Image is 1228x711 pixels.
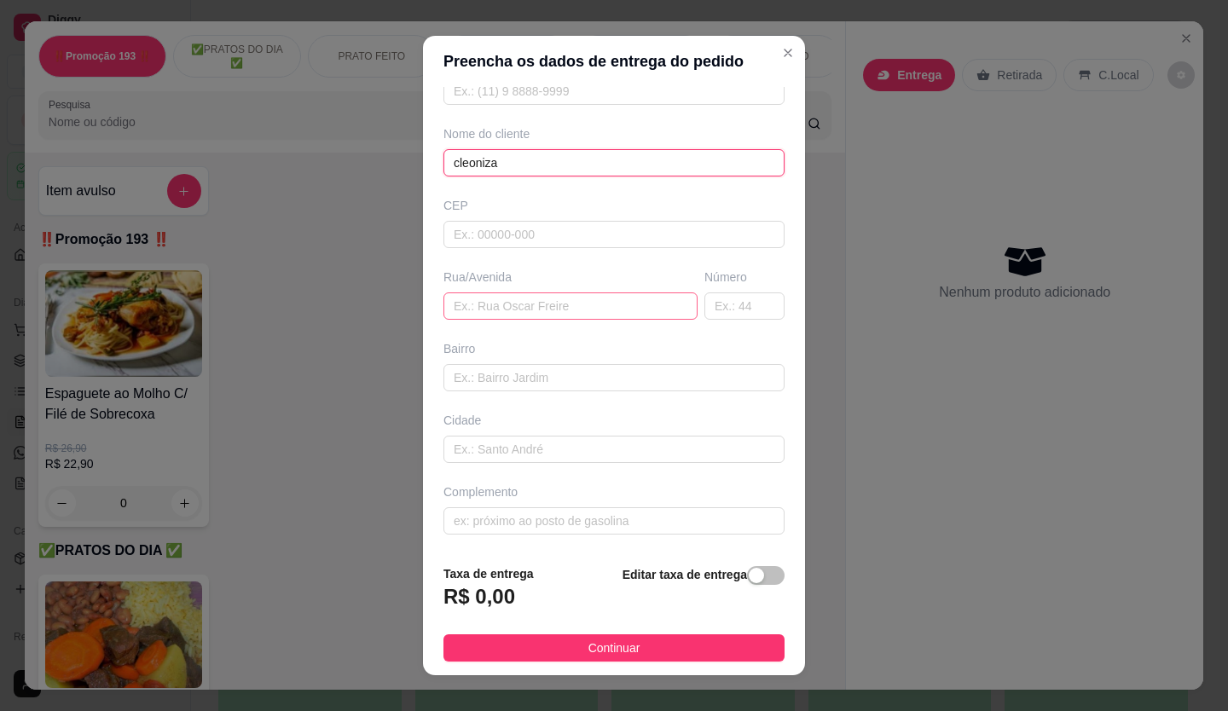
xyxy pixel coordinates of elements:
[623,568,747,581] strong: Editar taxa de entrega
[443,78,785,105] input: Ex.: (11) 9 8888-9999
[423,36,805,87] header: Preencha os dados de entrega do pedido
[443,634,785,662] button: Continuar
[443,269,698,286] div: Rua/Avenida
[443,507,785,535] input: ex: próximo ao posto de gasolina
[443,221,785,248] input: Ex.: 00000-000
[443,292,698,320] input: Ex.: Rua Oscar Freire
[443,583,515,610] h3: R$ 0,00
[443,483,785,500] div: Complemento
[588,639,640,657] span: Continuar
[443,197,785,214] div: CEP
[443,149,785,176] input: Ex.: João da Silva
[704,292,785,320] input: Ex.: 44
[704,269,785,286] div: Número
[443,567,534,581] strong: Taxa de entrega
[443,364,785,391] input: Ex.: Bairro Jardim
[443,340,785,357] div: Bairro
[443,125,785,142] div: Nome do cliente
[774,39,802,66] button: Close
[443,436,785,463] input: Ex.: Santo André
[443,412,785,429] div: Cidade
